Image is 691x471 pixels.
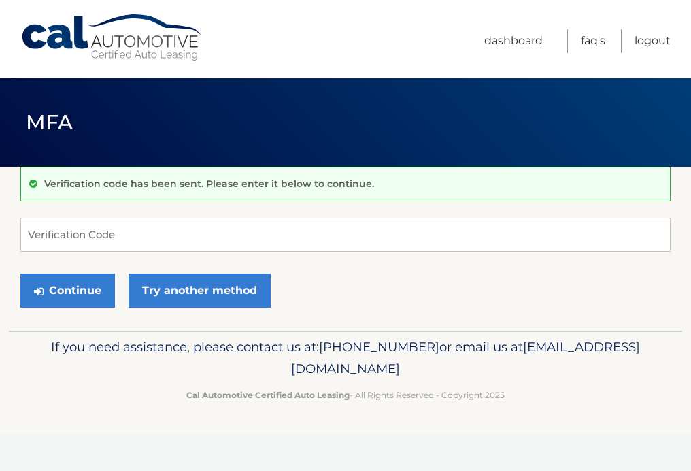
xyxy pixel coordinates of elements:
a: Cal Automotive [20,14,204,62]
p: If you need assistance, please contact us at: or email us at [29,336,662,380]
strong: Cal Automotive Certified Auto Leasing [186,390,350,400]
a: FAQ's [581,29,605,53]
a: Logout [635,29,671,53]
span: [EMAIL_ADDRESS][DOMAIN_NAME] [291,339,640,376]
a: Try another method [129,274,271,308]
span: MFA [26,110,73,135]
a: Dashboard [484,29,543,53]
p: - All Rights Reserved - Copyright 2025 [29,388,662,402]
p: Verification code has been sent. Please enter it below to continue. [44,178,374,190]
span: [PHONE_NUMBER] [319,339,439,355]
input: Verification Code [20,218,671,252]
button: Continue [20,274,115,308]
